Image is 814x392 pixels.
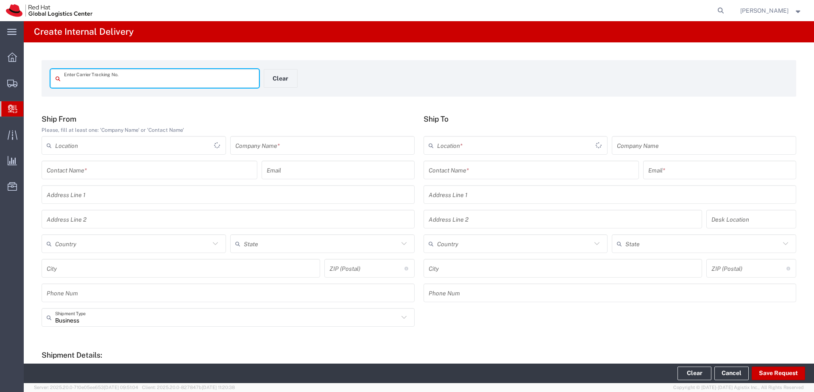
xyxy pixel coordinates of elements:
[34,21,134,42] h4: Create Internal Delivery
[740,6,803,16] button: [PERSON_NAME]
[673,384,804,391] span: Copyright © [DATE]-[DATE] Agistix Inc., All Rights Reserved
[142,385,235,390] span: Client: 2025.20.0-827847b
[42,350,796,359] h5: Shipment Details:
[42,126,415,134] div: Please, fill at least one: 'Company Name' or 'Contact Name'
[264,69,298,88] button: Clear
[740,6,789,15] span: Maria Jose GALDON
[42,114,415,123] h5: Ship From
[34,385,138,390] span: Server: 2025.20.0-710e05ee653
[6,4,92,17] img: logo
[104,385,138,390] span: [DATE] 09:51:04
[202,385,235,390] span: [DATE] 11:20:38
[677,367,711,380] button: Clear
[752,367,805,380] button: Save Request
[714,367,749,380] a: Cancel
[424,114,797,123] h5: Ship To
